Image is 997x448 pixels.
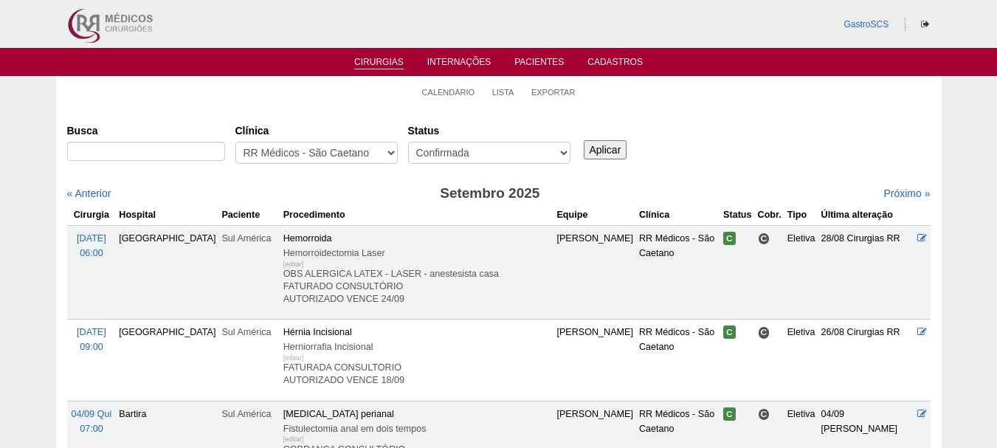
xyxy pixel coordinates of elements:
label: Status [408,123,570,138]
span: Confirmada [723,407,736,421]
div: [editar] [283,257,304,272]
td: 28/08 Cirurgias RR [818,225,915,319]
td: Hemorroida [280,225,554,319]
input: Digite os termos que você deseja procurar. [67,142,225,161]
td: Eletiva [784,320,818,401]
td: [GEOGRAPHIC_DATA] [116,225,218,319]
a: Próximo » [883,187,930,199]
span: 09:00 [80,342,103,352]
span: 07:00 [80,424,103,434]
span: 06:00 [80,248,103,258]
span: Confirmada [723,232,736,245]
span: [DATE] [77,327,106,337]
div: Herniorrafia Incisional [283,340,551,354]
p: OBS ALERGICA LATEX - LASER - anestesista casa FATURADO CONSULTÓRIO AUTORIZADO VENCE 24/09 [283,268,551,306]
td: Eletiva [784,225,818,319]
th: Cobr. [755,204,784,226]
th: Paciente [218,204,280,226]
a: Calendário [422,87,475,97]
div: [editar] [283,351,304,365]
p: FATURADA CONSULTORIO AUTORIZADO VENCE 18/09 [283,362,551,387]
a: Editar [917,409,927,419]
div: Sul América [221,231,277,246]
a: Internações [427,57,491,72]
div: Hemorroidectomia Laser [283,246,551,261]
td: RR Médicos - São Caetano [636,225,720,319]
span: Consultório [758,408,770,421]
td: Hérnia Incisional [280,320,554,401]
label: Busca [67,123,225,138]
a: Editar [917,233,927,244]
div: [editar] [283,432,304,447]
i: Sair [921,20,929,29]
td: [PERSON_NAME] [553,320,636,401]
th: Clínica [636,204,720,226]
th: Hospital [116,204,218,226]
th: Última alteração [818,204,915,226]
input: Aplicar [584,140,627,159]
th: Tipo [784,204,818,226]
a: Editar [917,327,927,337]
td: RR Médicos - São Caetano [636,320,720,401]
h3: Setembro 2025 [274,183,706,204]
th: Cirurgia [67,204,117,226]
a: [DATE] 09:00 [77,327,106,352]
span: Consultório [758,232,770,245]
span: [DATE] [77,233,106,244]
div: Sul América [221,325,277,340]
td: [GEOGRAPHIC_DATA] [116,320,218,401]
span: Consultório [758,326,770,339]
span: 04/09 Qui [72,409,112,419]
div: Sul América [221,407,277,421]
td: 26/08 Cirurgias RR [818,320,915,401]
a: « Anterior [67,187,111,199]
a: Pacientes [514,57,564,72]
a: [DATE] 06:00 [77,233,106,258]
th: Equipe [553,204,636,226]
span: Confirmada [723,325,736,339]
a: GastroSCS [844,19,889,30]
a: 04/09 Qui 07:00 [72,409,112,434]
td: [PERSON_NAME] [553,225,636,319]
a: Cirurgias [354,57,404,69]
th: Procedimento [280,204,554,226]
div: Fistulectomia anal em dois tempos [283,421,551,436]
a: Cadastros [587,57,643,72]
th: Status [720,204,755,226]
a: Exportar [531,87,576,97]
label: Clínica [235,123,398,138]
a: Lista [492,87,514,97]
